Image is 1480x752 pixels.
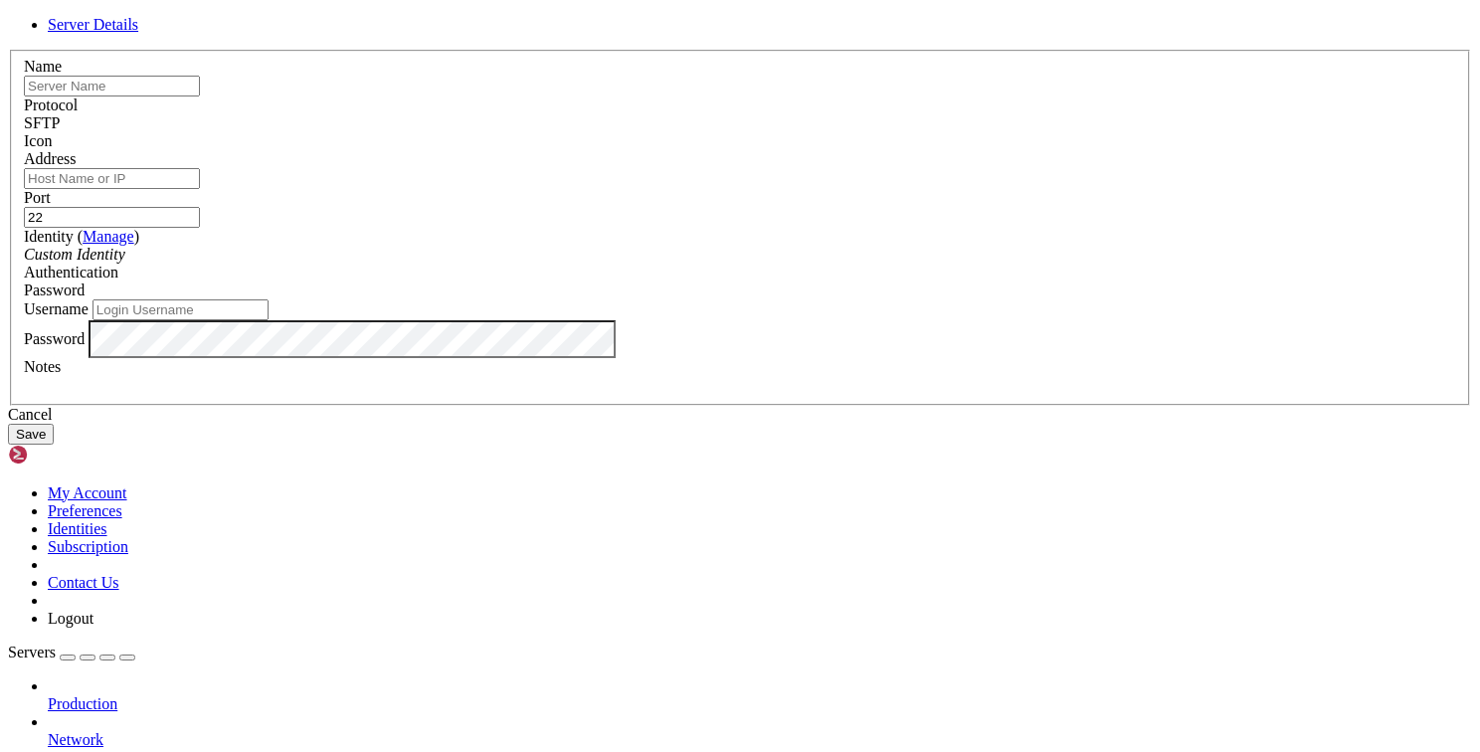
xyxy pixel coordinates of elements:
[24,114,60,131] span: SFTP
[8,406,1472,424] div: Cancel
[24,264,118,281] label: Authentication
[8,644,135,660] a: Servers
[24,282,1456,299] div: Password
[24,114,1456,132] div: SFTP
[24,168,200,189] input: Host Name or IP
[48,538,128,555] a: Subscription
[48,731,1472,749] a: Network
[48,677,1472,713] li: Production
[48,520,107,537] a: Identities
[24,282,85,298] span: Password
[83,228,134,245] a: Manage
[48,695,1472,713] a: Production
[24,76,200,96] input: Server Name
[24,300,89,317] label: Username
[24,96,78,113] label: Protocol
[48,502,122,519] a: Preferences
[24,358,61,375] label: Notes
[8,445,122,465] img: Shellngn
[48,731,103,748] span: Network
[24,246,1456,264] div: Custom Identity
[8,644,56,660] span: Servers
[24,150,76,167] label: Address
[48,484,127,501] a: My Account
[78,228,139,245] span: ( )
[8,424,54,445] button: Save
[24,207,200,228] input: Port Number
[24,228,139,245] label: Identity
[24,329,85,346] label: Password
[24,189,51,206] label: Port
[24,132,52,149] label: Icon
[48,695,117,712] span: Production
[48,574,119,591] a: Contact Us
[24,58,62,75] label: Name
[24,246,125,263] i: Custom Identity
[48,610,93,627] a: Logout
[48,16,138,33] a: Server Details
[92,299,269,320] input: Login Username
[48,713,1472,749] li: Network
